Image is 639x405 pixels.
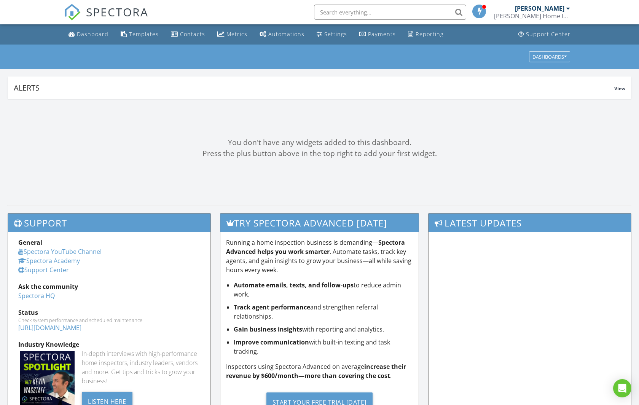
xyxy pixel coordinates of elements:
[234,303,310,311] strong: Track agent performance
[356,27,399,41] a: Payments
[18,247,102,256] a: Spectora YouTube Channel
[14,83,614,93] div: Alerts
[234,325,302,333] strong: Gain business insights
[18,324,81,332] a: [URL][DOMAIN_NAME]
[18,340,200,349] div: Industry Knowledge
[64,10,148,26] a: SPECTORA
[429,214,631,232] h3: Latest Updates
[226,362,413,380] p: Inspectors using Spectora Advanced on average .
[18,266,69,274] a: Support Center
[82,349,200,386] div: In-depth interviews with high-performance home inspectors, industry leaders, vendors and more. Ge...
[118,27,162,41] a: Templates
[86,4,148,20] span: SPECTORA
[77,30,108,38] div: Dashboard
[494,12,570,20] div: Peter Young Home Inspections
[18,292,55,300] a: Spectora HQ
[65,27,112,41] a: Dashboard
[257,27,308,41] a: Automations (Basic)
[314,27,350,41] a: Settings
[129,30,159,38] div: Templates
[234,303,413,321] li: and strengthen referral relationships.
[526,30,570,38] div: Support Center
[64,4,81,21] img: The Best Home Inspection Software - Spectora
[18,257,80,265] a: Spectora Academy
[614,85,625,92] span: View
[226,30,247,38] div: Metrics
[405,27,446,41] a: Reporting
[220,214,418,232] h3: Try spectora advanced [DATE]
[8,214,210,232] h3: Support
[168,27,208,41] a: Contacts
[226,362,406,380] strong: increase their revenue by $600/month—more than covering the cost
[234,281,354,289] strong: Automate emails, texts, and follow-ups
[613,379,631,397] div: Open Intercom Messenger
[324,30,347,38] div: Settings
[314,5,466,20] input: Search everything...
[529,51,570,62] button: Dashboards
[214,27,250,41] a: Metrics
[226,238,413,274] p: Running a home inspection business is demanding— . Automate tasks, track key agents, and gain ins...
[8,148,631,159] div: Press the plus button above in the top right to add your first widget.
[234,325,413,334] li: with reporting and analytics.
[532,54,567,59] div: Dashboards
[268,30,304,38] div: Automations
[226,238,405,256] strong: Spectora Advanced helps you work smarter
[18,238,42,247] strong: General
[8,137,631,148] div: You don't have any widgets added to this dashboard.
[515,5,564,12] div: [PERSON_NAME]
[368,30,396,38] div: Payments
[515,27,574,41] a: Support Center
[18,308,200,317] div: Status
[18,317,200,323] div: Check system performance and scheduled maintenance.
[18,282,200,291] div: Ask the community
[234,281,413,299] li: to reduce admin work.
[234,338,413,356] li: with built-in texting and task tracking.
[234,338,309,346] strong: Improve communication
[180,30,205,38] div: Contacts
[416,30,443,38] div: Reporting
